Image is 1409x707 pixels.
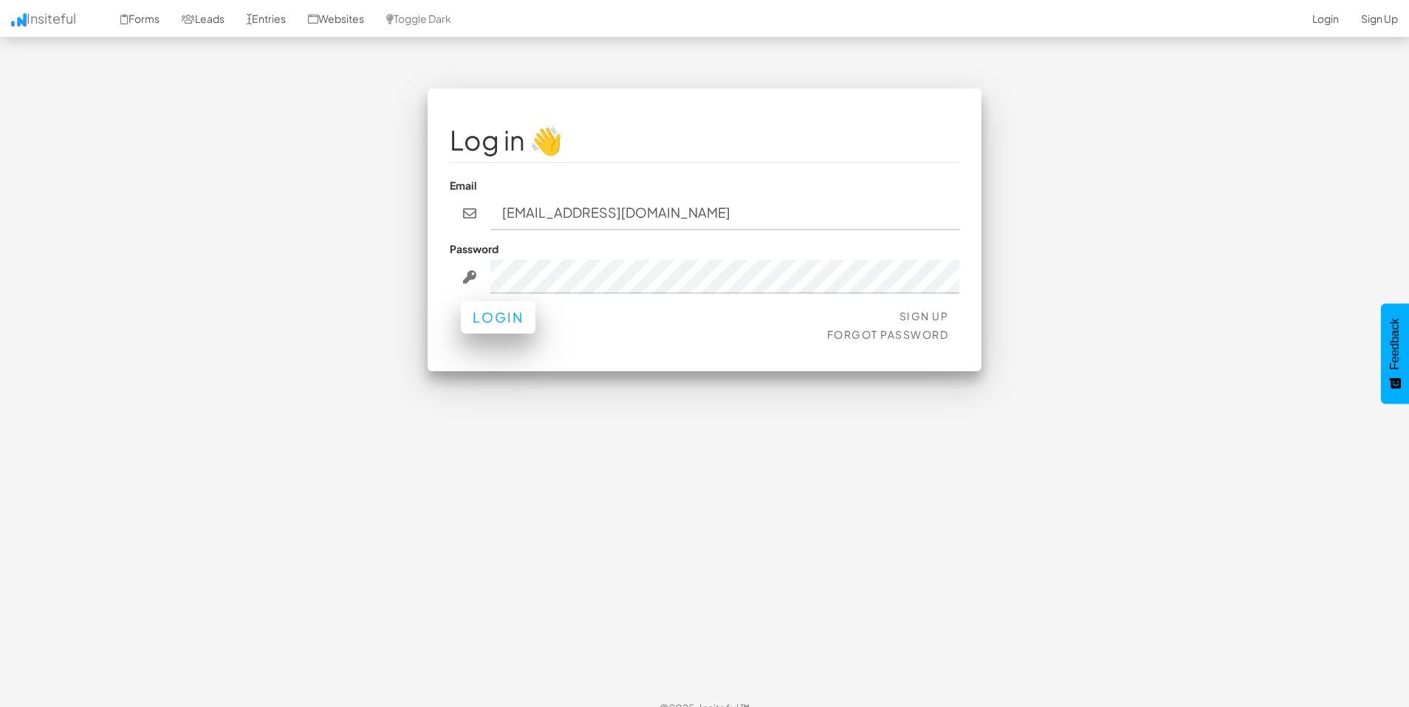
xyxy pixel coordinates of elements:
[1388,318,1402,370] span: Feedback
[827,328,949,341] a: Forgot Password
[450,178,477,193] label: Email
[1381,303,1409,404] button: Feedback - Show survey
[899,309,949,323] a: Sign Up
[450,241,498,256] label: Password
[450,125,959,155] h1: Log in 👋
[11,13,27,27] img: icon.png
[461,301,535,334] button: Login
[490,196,960,230] input: john@doe.com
